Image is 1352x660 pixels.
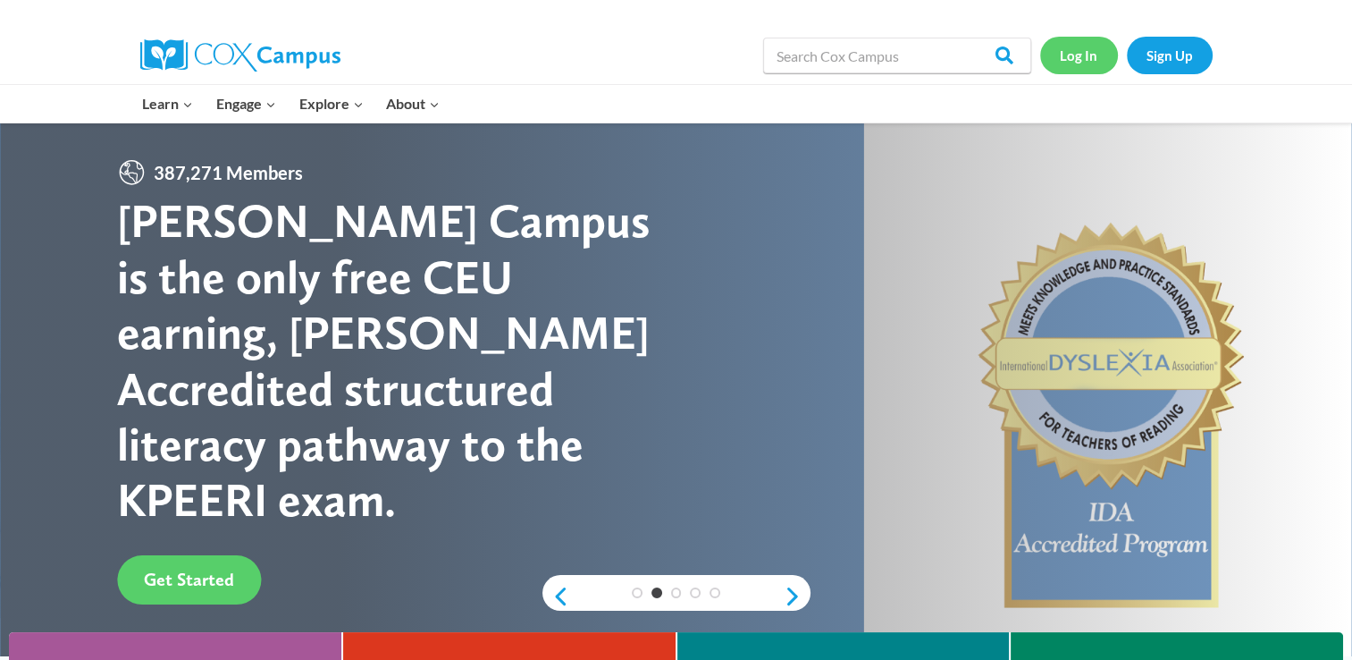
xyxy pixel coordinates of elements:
[632,588,642,598] a: 1
[1127,37,1213,73] a: Sign Up
[1040,37,1118,73] a: Log In
[144,569,234,590] span: Get Started
[117,193,676,528] div: [PERSON_NAME] Campus is the only free CEU earning, [PERSON_NAME] Accredited structured literacy p...
[205,85,288,123] button: Child menu of Engage
[140,39,340,72] img: Cox Campus
[710,588,720,598] a: 5
[690,588,701,598] a: 4
[651,588,662,598] a: 2
[671,588,682,598] a: 3
[542,586,569,607] a: previous
[147,158,310,187] span: 387,271 Members
[117,555,261,605] a: Get Started
[131,85,206,123] button: Child menu of Learn
[374,85,451,123] button: Child menu of About
[131,85,451,123] nav: Primary Navigation
[763,38,1031,73] input: Search Cox Campus
[542,579,810,614] div: content slider buttons
[288,85,375,123] button: Child menu of Explore
[784,586,810,607] a: next
[1040,37,1213,73] nav: Secondary Navigation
